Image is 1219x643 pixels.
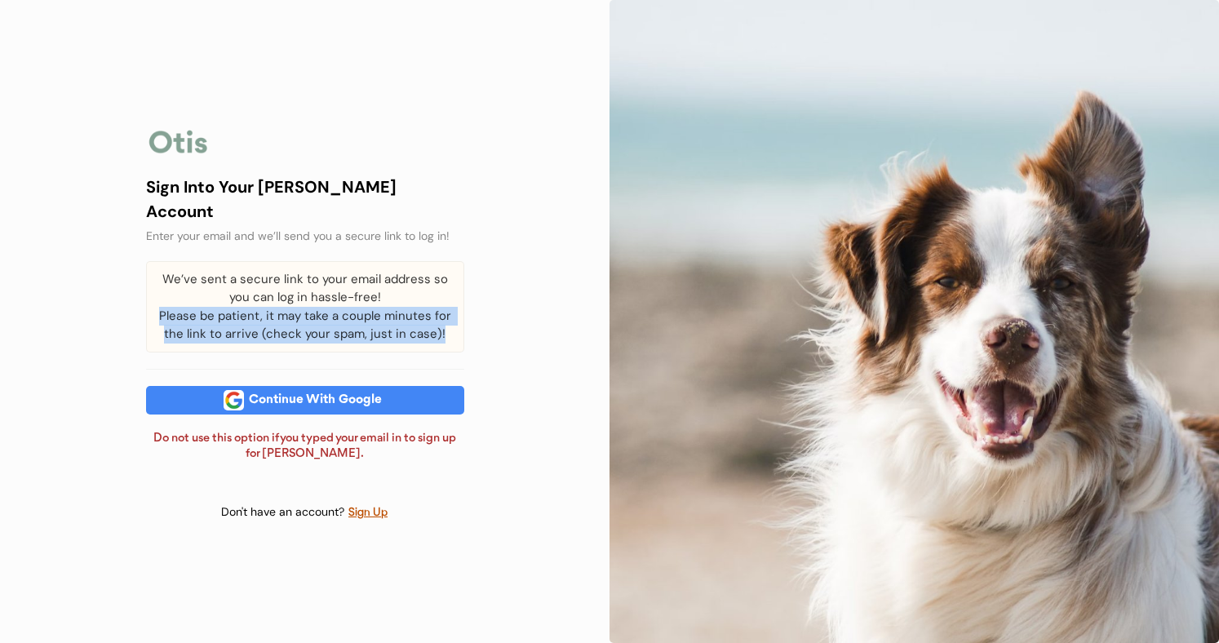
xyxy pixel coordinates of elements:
div: Sign Into Your [PERSON_NAME] Account [146,175,464,224]
div: Continue With Google [244,394,387,406]
div: We’ve sent a secure link to your email address so you can log in hassle-free! Please be patient, ... [146,261,464,353]
div: Do not use this option if you typed your email in to sign up for [PERSON_NAME]. [146,431,464,463]
div: Sign Up [348,503,388,522]
div: Enter your email and we’ll send you a secure link to log in! [146,228,464,245]
div: Don't have an account? [221,504,348,521]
